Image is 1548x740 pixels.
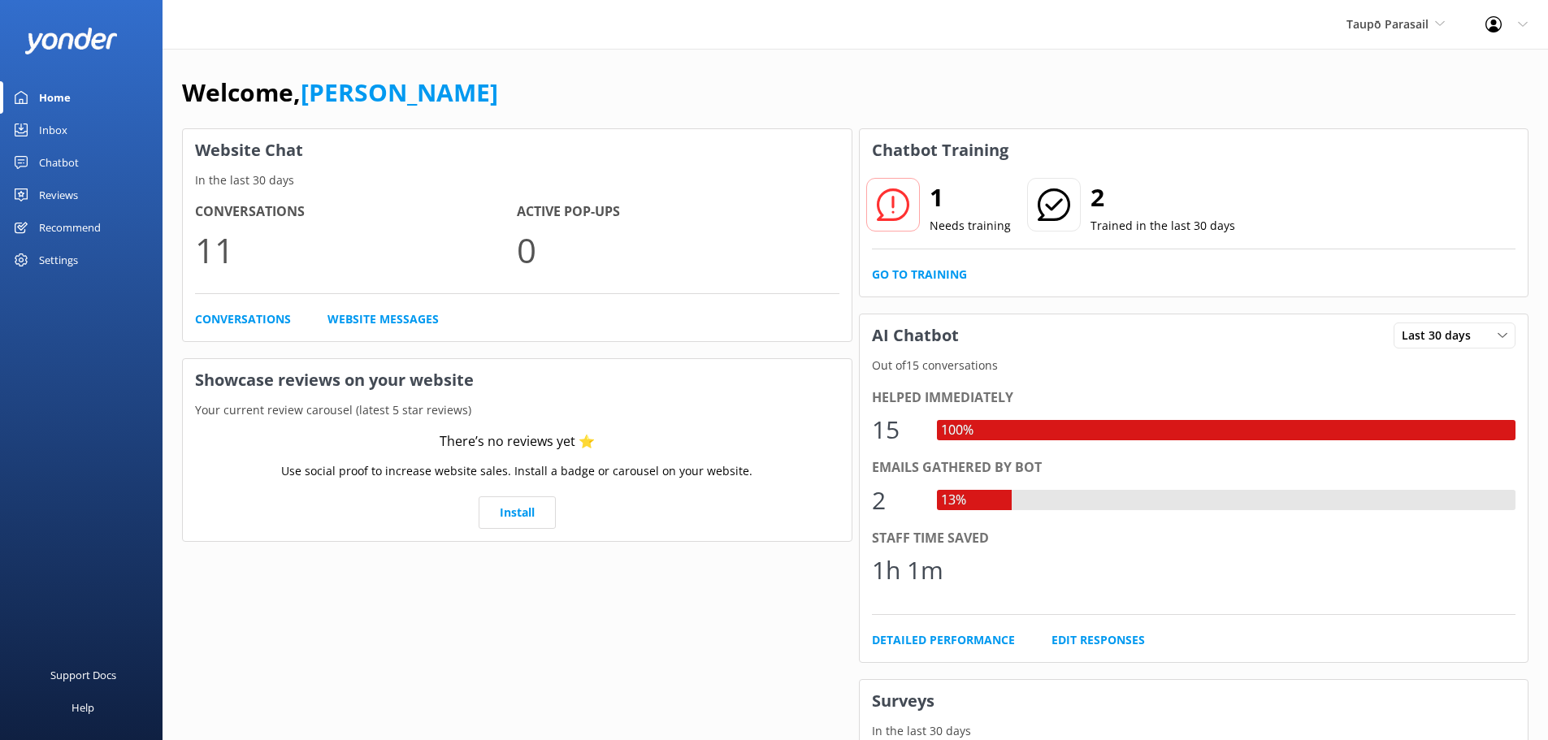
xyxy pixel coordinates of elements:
[183,359,852,401] h3: Showcase reviews on your website
[872,481,921,520] div: 2
[860,357,1528,374] p: Out of 15 conversations
[72,691,94,724] div: Help
[183,401,852,419] p: Your current review carousel (latest 5 star reviews)
[872,387,1516,409] div: Helped immediately
[50,659,116,691] div: Support Docs
[327,310,439,328] a: Website Messages
[39,114,67,146] div: Inbox
[872,528,1516,549] div: Staff time saved
[301,76,498,109] a: [PERSON_NAME]
[937,490,970,511] div: 13%
[183,129,852,171] h3: Website Chat
[1346,16,1429,32] span: Taupō Parasail
[1091,217,1235,235] p: Trained in the last 30 days
[182,73,498,112] h1: Welcome,
[517,201,839,223] h4: Active Pop-ups
[872,457,1516,478] div: Emails gathered by bot
[281,462,752,480] p: Use social proof to increase website sales. Install a badge or carousel on your website.
[39,179,78,211] div: Reviews
[860,314,971,357] h3: AI Chatbot
[39,211,101,244] div: Recommend
[860,722,1528,740] p: In the last 30 days
[39,81,71,114] div: Home
[872,410,921,449] div: 15
[872,551,943,590] div: 1h 1m
[195,310,291,328] a: Conversations
[1091,178,1235,217] h2: 2
[937,420,978,441] div: 100%
[860,129,1021,171] h3: Chatbot Training
[183,171,852,189] p: In the last 30 days
[479,496,556,529] a: Install
[195,223,517,277] p: 11
[872,631,1015,649] a: Detailed Performance
[39,244,78,276] div: Settings
[930,217,1011,235] p: Needs training
[1402,327,1481,344] span: Last 30 days
[860,680,1528,722] h3: Surveys
[1052,631,1145,649] a: Edit Responses
[24,28,118,54] img: yonder-white-logo.png
[872,266,967,283] a: Go to Training
[39,146,79,179] div: Chatbot
[195,201,517,223] h4: Conversations
[440,431,595,452] div: There’s no reviews yet ⭐
[517,223,839,277] p: 0
[930,178,1011,217] h2: 1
